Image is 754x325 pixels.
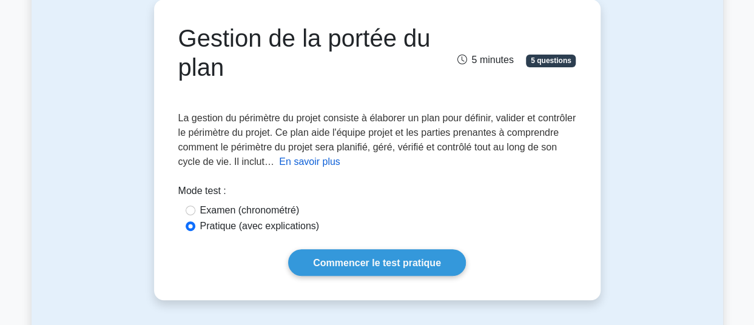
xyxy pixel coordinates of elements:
font: 5 questions [531,56,571,65]
font: Commencer le test pratique [313,258,441,268]
font: Pratique (avec explications) [200,221,320,231]
font: Mode test : [178,186,226,196]
font: Examen (chronométré) [200,205,300,215]
a: Commencer le test pratique [288,249,466,275]
button: En savoir plus [279,155,340,169]
font: 5 minutes [471,55,513,65]
font: La gestion du périmètre du projet consiste à élaborer un plan pour définir, valider et contrôler ... [178,113,576,167]
font: Gestion de la portée du plan [178,25,431,81]
font: En savoir plus [279,156,340,167]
